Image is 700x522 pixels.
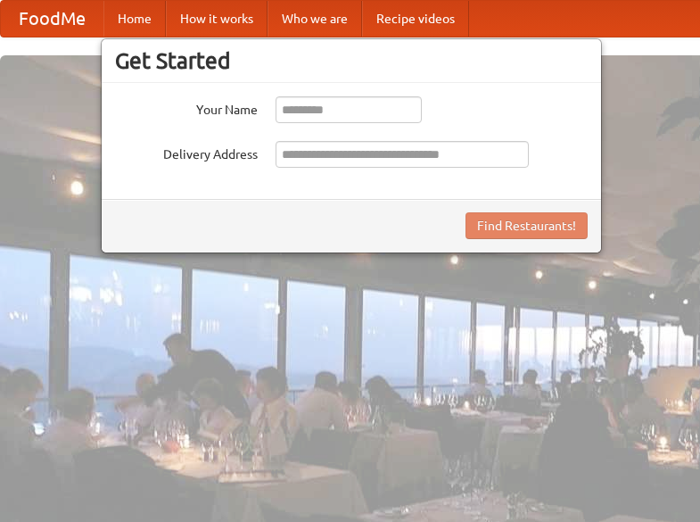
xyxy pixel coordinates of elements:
[362,1,469,37] a: Recipe videos
[465,212,588,239] button: Find Restaurants!
[115,47,588,74] h3: Get Started
[268,1,362,37] a: Who we are
[115,141,258,163] label: Delivery Address
[115,96,258,119] label: Your Name
[166,1,268,37] a: How it works
[1,1,103,37] a: FoodMe
[103,1,166,37] a: Home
